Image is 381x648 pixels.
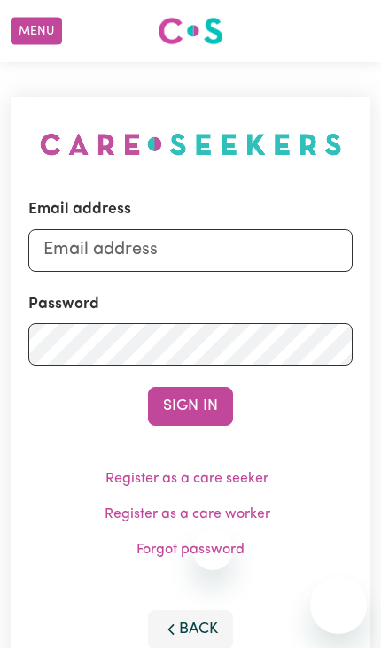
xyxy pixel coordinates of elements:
[28,292,99,315] label: Password
[310,577,367,634] iframe: 启动消息传送窗口的按钮
[158,11,223,51] a: Careseekers logo
[148,387,233,426] button: Sign In
[158,15,223,47] img: Careseekers logo
[105,472,268,486] a: Register as a care seeker
[28,228,353,271] input: Email address
[28,198,131,221] label: Email address
[11,18,62,45] button: Menu
[192,529,233,570] iframe: 关闭消息
[136,543,245,557] a: Forgot password
[105,507,270,521] a: Register as a care worker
